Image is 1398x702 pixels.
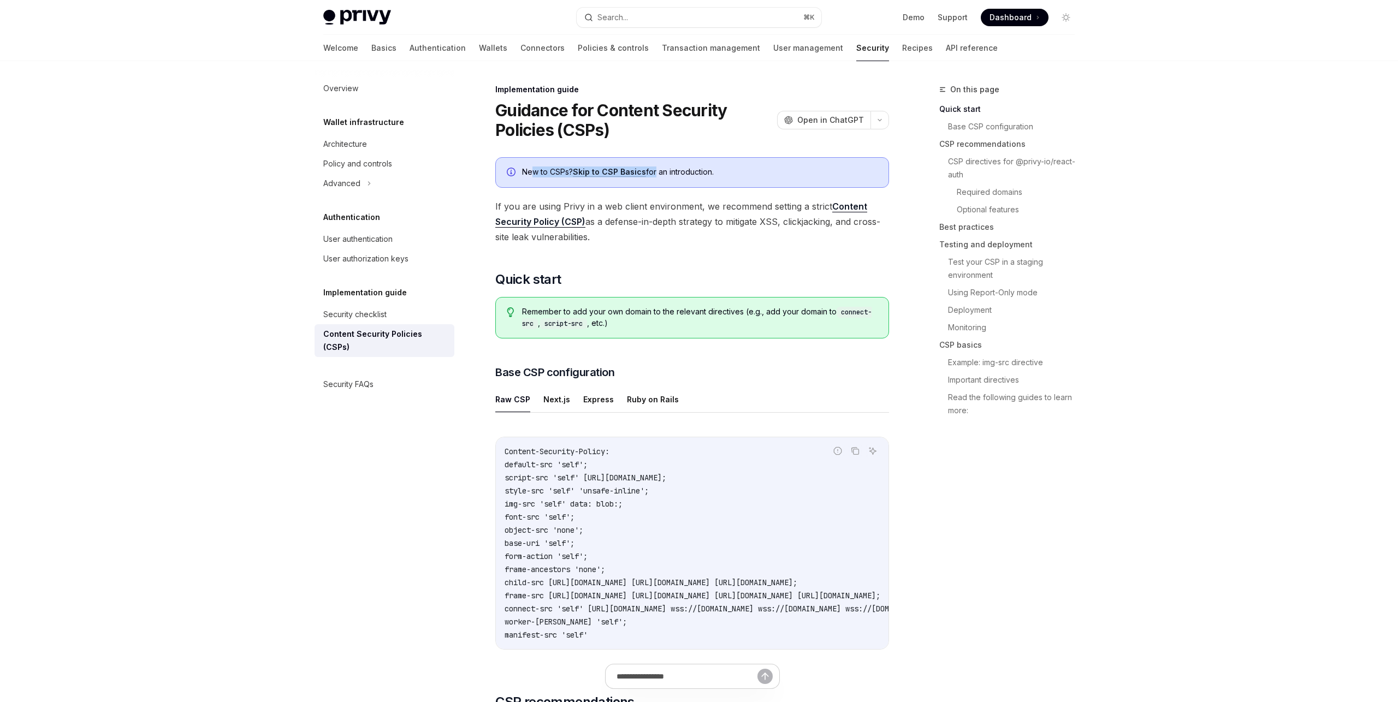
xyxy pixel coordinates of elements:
a: Quick start [939,100,1083,118]
div: Content Security Policies (CSPs) [323,328,448,354]
button: Open in ChatGPT [777,111,870,129]
a: CSP recommendations [939,135,1083,153]
span: frame-ancestors 'none'; [505,564,605,574]
svg: Tip [507,307,514,317]
span: Remember to add your own domain to the relevant directives (e.g., add your domain to , , etc.) [522,306,878,329]
code: connect-src [522,307,872,329]
svg: Info [507,168,518,179]
span: Open in ChatGPT [797,115,864,126]
div: Search... [597,11,628,24]
a: Security checklist [315,305,454,324]
span: On this page [950,83,999,96]
span: ⌘ K [803,13,815,22]
a: Policy and controls [315,154,454,174]
a: Dashboard [981,9,1048,26]
span: img-src 'self' data: blob:; [505,499,623,509]
h1: Guidance for Content Security Policies (CSPs) [495,100,773,140]
div: Advanced [323,177,360,190]
span: base-uri 'self'; [505,538,574,548]
a: Basics [371,35,396,61]
a: User authorization keys [315,249,454,269]
div: User authentication [323,233,393,246]
button: Raw CSP [495,386,530,412]
a: API reference [946,35,998,61]
div: Security FAQs [323,378,374,391]
img: light logo [323,10,391,25]
a: Wallets [479,35,507,61]
button: Report incorrect code [831,444,845,458]
button: Toggle dark mode [1057,9,1075,26]
button: Ruby on Rails [627,386,679,412]
a: CSP directives for @privy-io/react-auth [948,153,1083,183]
div: Security checklist [323,308,387,321]
a: Architecture [315,134,454,154]
a: Deployment [948,301,1083,319]
span: frame-src [URL][DOMAIN_NAME] [URL][DOMAIN_NAME] [URL][DOMAIN_NAME] [URL][DOMAIN_NAME]; [505,591,880,600]
button: Express [583,386,614,412]
span: manifest-src 'self' [505,630,588,640]
a: Base CSP configuration [948,118,1083,135]
button: Copy the contents from the code block [848,444,862,458]
button: Search...⌘K [577,8,821,27]
span: Base CSP configuration [495,365,614,380]
span: child-src [URL][DOMAIN_NAME] [URL][DOMAIN_NAME] [URL][DOMAIN_NAME]; [505,578,797,587]
div: New to CSPs? for an introduction. [522,166,878,179]
a: Using Report-Only mode [948,284,1083,301]
a: Recipes [902,35,933,61]
a: Overview [315,79,454,98]
a: Security [856,35,889,61]
a: Skip to CSP Basics [573,167,646,177]
span: style-src 'self' 'unsafe-inline'; [505,486,649,496]
span: default-src 'self'; [505,460,588,469]
span: font-src 'self'; [505,512,574,522]
a: Demo [903,12,925,23]
span: form-action 'self'; [505,551,588,561]
h5: Authentication [323,211,380,224]
h5: Implementation guide [323,286,407,299]
span: script-src 'self' [URL][DOMAIN_NAME]; [505,473,666,483]
span: If you are using Privy in a web client environment, we recommend setting a strict as a defense-in... [495,199,889,245]
code: script-src [540,318,587,329]
button: Next.js [543,386,570,412]
a: Best practices [939,218,1083,236]
a: Required domains [957,183,1083,201]
span: connect-src 'self' [URL][DOMAIN_NAME] wss://[DOMAIN_NAME] wss://[DOMAIN_NAME] wss://[DOMAIN_NAME]... [505,604,1121,614]
span: object-src 'none'; [505,525,583,535]
a: Content Security Policies (CSPs) [315,324,454,357]
div: Architecture [323,138,367,151]
a: Important directives [948,371,1083,389]
a: Welcome [323,35,358,61]
a: Security FAQs [315,374,454,394]
a: Authentication [410,35,466,61]
span: worker-[PERSON_NAME] 'self'; [505,617,627,627]
span: Dashboard [990,12,1032,23]
a: Read the following guides to learn more: [948,389,1083,419]
span: Content-Security-Policy: [505,447,609,456]
div: Policy and controls [323,157,392,170]
a: Test your CSP in a staging environment [948,253,1083,284]
div: Implementation guide [495,84,889,95]
a: User authentication [315,229,454,249]
span: Quick start [495,271,561,288]
a: Example: img-src directive [948,354,1083,371]
a: Testing and deployment [939,236,1083,253]
a: Connectors [520,35,565,61]
button: Send message [757,669,773,684]
h5: Wallet infrastructure [323,116,404,129]
a: Support [938,12,968,23]
a: Transaction management [662,35,760,61]
a: Policies & controls [578,35,649,61]
div: User authorization keys [323,252,408,265]
div: Overview [323,82,358,95]
button: Ask AI [866,444,880,458]
a: Monitoring [948,319,1083,336]
a: CSP basics [939,336,1083,354]
a: Optional features [957,201,1083,218]
a: User management [773,35,843,61]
